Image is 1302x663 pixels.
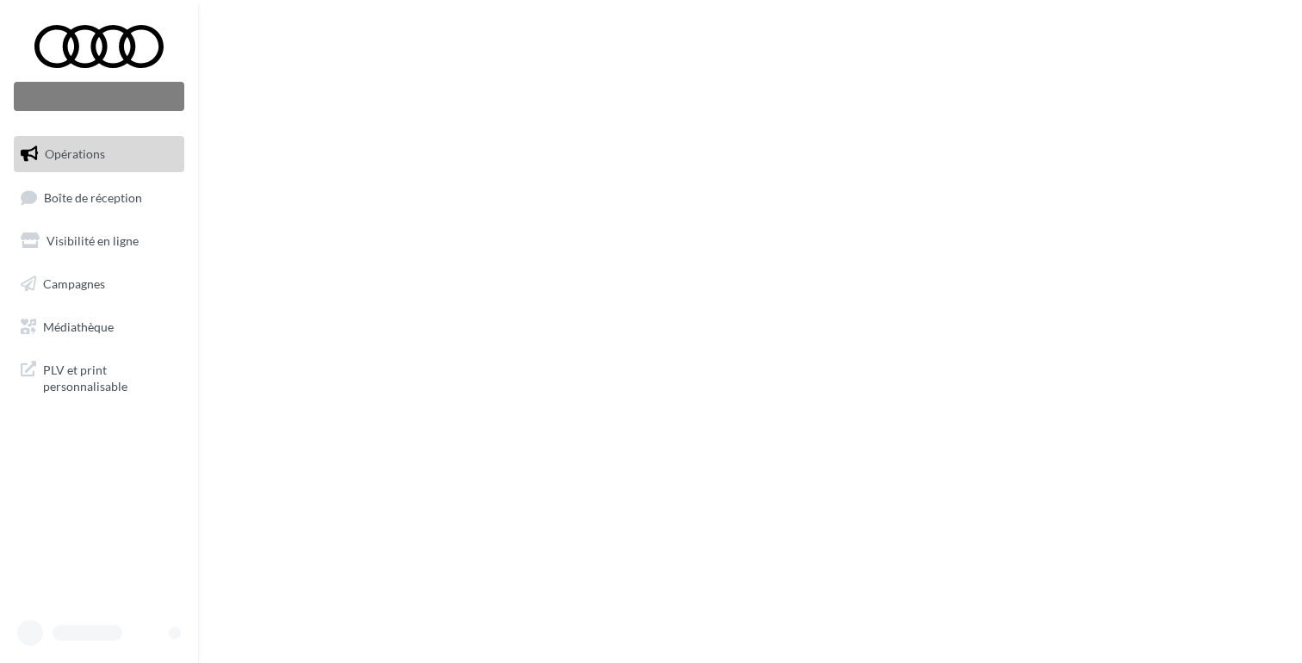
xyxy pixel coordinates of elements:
a: Visibilité en ligne [10,223,188,259]
span: Opérations [45,146,105,161]
a: Boîte de réception [10,179,188,216]
span: PLV et print personnalisable [43,358,177,395]
span: Campagnes [43,276,105,291]
a: Médiathèque [10,309,188,345]
a: Opérations [10,136,188,172]
span: Visibilité en ligne [46,233,139,248]
div: Nouvelle campagne [14,82,184,111]
span: Boîte de réception [44,189,142,204]
a: Campagnes [10,266,188,302]
span: Médiathèque [43,319,114,333]
a: PLV et print personnalisable [10,351,188,402]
